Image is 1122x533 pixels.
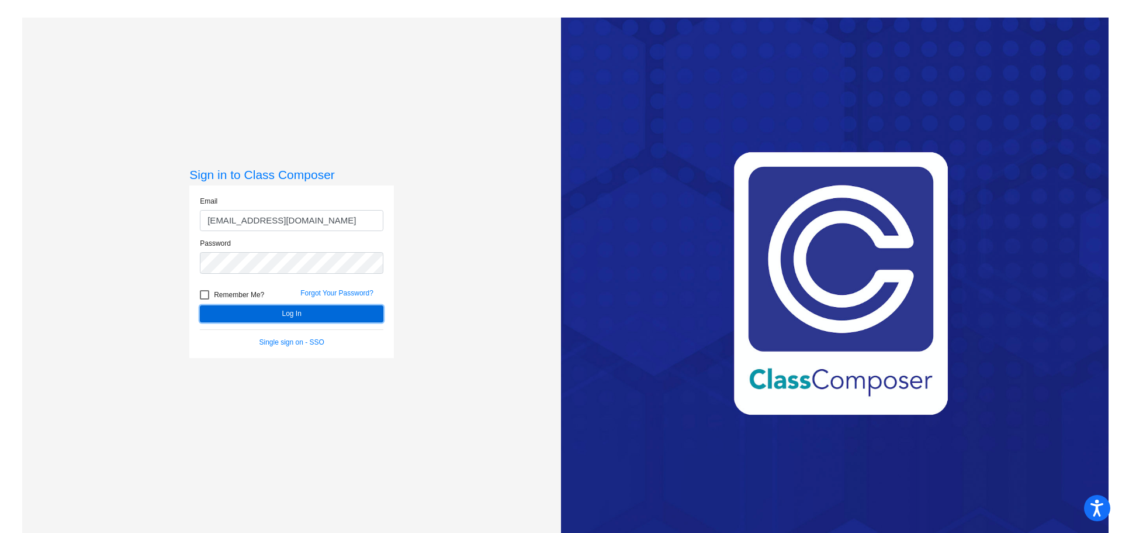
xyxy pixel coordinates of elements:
[200,238,231,249] label: Password
[259,338,324,346] a: Single sign on - SSO
[300,289,373,297] a: Forgot Your Password?
[200,305,383,322] button: Log In
[214,288,264,302] span: Remember Me?
[200,196,217,207] label: Email
[189,167,394,182] h3: Sign in to Class Composer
